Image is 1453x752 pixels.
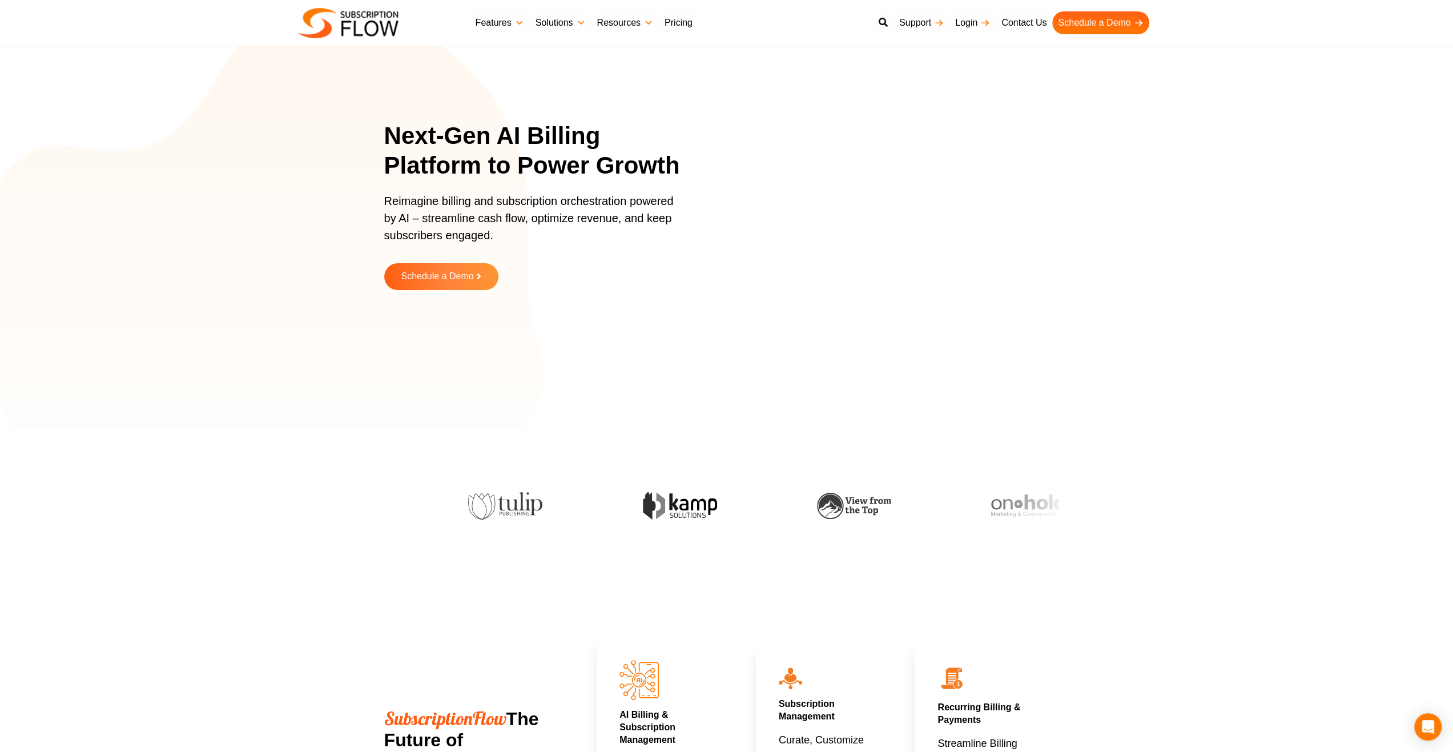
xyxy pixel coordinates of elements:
[384,192,681,255] p: Reimagine billing and subscription orchestration powered by AI – streamline cash flow, optimize r...
[779,667,802,689] img: icon10
[470,11,530,34] a: Features
[517,493,591,520] img: view-from-the-top
[384,707,506,730] span: SubscriptionFlow
[691,494,765,517] img: onhold-marketing
[384,121,695,181] h1: Next-Gen AI Billing Platform to Power Growth
[591,11,658,34] a: Resources
[619,710,675,745] a: AI Billing & Subscription Management
[893,11,949,34] a: Support
[996,11,1052,34] a: Contact Us
[401,272,473,282] span: Schedule a Demo
[1414,713,1442,741] div: Open Intercom Messenger
[530,11,591,34] a: Solutions
[619,660,659,699] img: AI Billing & Subscription Managements
[659,11,698,34] a: Pricing
[1052,11,1149,34] a: Schedule a Demo
[779,699,835,721] a: Subscription Management
[384,263,498,290] a: Schedule a Demo
[949,11,996,34] a: Login
[299,8,399,38] img: Subscriptionflow
[937,702,1020,725] a: Recurring Billing & Payments
[937,664,966,693] img: 02
[866,491,940,520] img: orange-onions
